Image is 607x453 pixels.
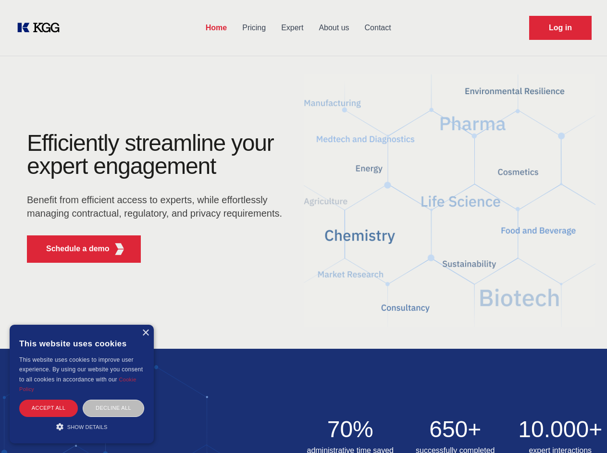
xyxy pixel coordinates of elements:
div: This website uses cookies [19,332,144,355]
h2: 70% [304,418,397,441]
a: Contact [357,15,399,40]
h2: 650+ [409,418,502,441]
a: KOL Knowledge Platform: Talk to Key External Experts (KEE) [15,20,67,36]
span: This website uses cookies to improve user experience. By using our website you consent to all coo... [19,356,143,383]
a: Pricing [235,15,273,40]
h1: Efficiently streamline your expert engagement [27,132,288,178]
a: Cookie Policy [19,377,136,392]
p: Schedule a demo [46,243,110,255]
p: Benefit from efficient access to experts, while effortlessly managing contractual, regulatory, an... [27,193,288,220]
div: Show details [19,422,144,431]
a: Expert [273,15,311,40]
span: Show details [67,424,108,430]
img: KGG Fifth Element RED [304,62,596,339]
div: Decline all [83,400,144,416]
img: KGG Fifth Element RED [113,243,125,255]
button: Schedule a demoKGG Fifth Element RED [27,235,141,263]
div: Close [142,330,149,337]
a: Home [198,15,235,40]
div: Accept all [19,400,78,416]
a: About us [311,15,357,40]
a: Request Demo [529,16,592,40]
